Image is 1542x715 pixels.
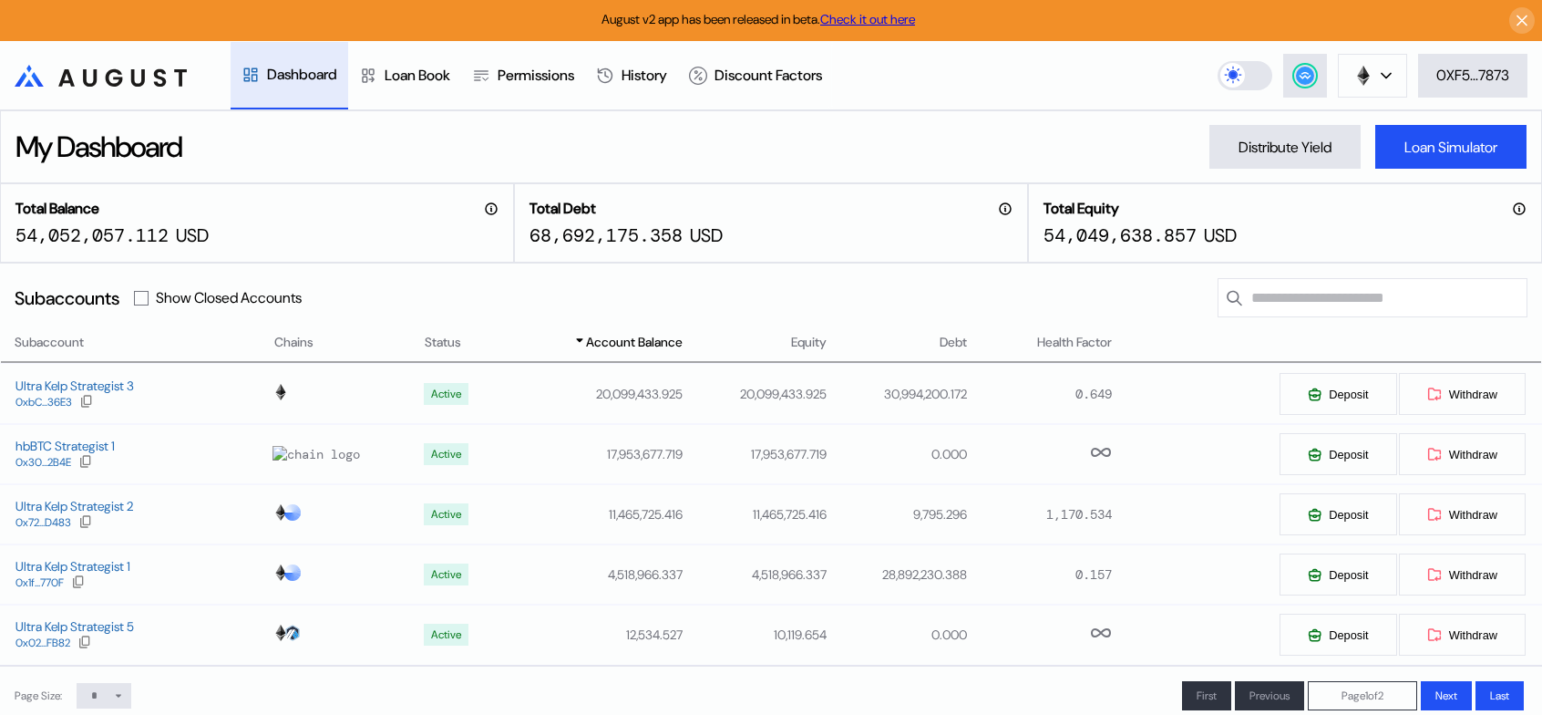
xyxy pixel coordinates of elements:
[431,628,461,641] div: Active
[828,544,968,605] td: 28,892,230.388
[968,544,1113,605] td: 0.157
[820,11,915,27] a: Check it out here
[1342,689,1383,703] span: Page 1 of 2
[274,333,314,352] span: Chains
[529,199,596,218] h2: Total Debt
[1329,568,1368,582] span: Deposit
[272,625,289,641] img: chain logo
[1043,199,1119,218] h2: Total Equity
[586,333,683,352] span: Account Balance
[272,384,289,400] img: chain logo
[1490,689,1509,703] span: Last
[1279,613,1397,657] button: Deposit
[15,637,70,649] div: 0x02...FB82
[425,333,461,352] span: Status
[1353,66,1373,86] img: chain logo
[1404,138,1497,157] div: Loan Simulator
[15,456,71,469] div: 0x30...2B4E
[1398,372,1527,416] button: Withdraw
[1329,388,1368,401] span: Deposit
[1239,138,1331,157] div: Distribute Yield
[1279,372,1397,416] button: Deposit
[529,223,683,247] div: 68,692,175.358
[15,558,130,575] div: Ultra Kelp Strategist 1
[1235,681,1304,710] button: Previous
[15,199,99,218] h2: Total Balance
[1449,448,1497,461] span: Withdraw
[1279,553,1397,596] button: Deposit
[1043,223,1197,247] div: 54,049,638.857
[503,544,684,605] td: 4,518,966.337
[585,42,678,109] a: History
[15,333,84,352] span: Subaccount
[15,516,71,529] div: 0x72...D483
[431,508,461,521] div: Active
[272,446,360,462] img: chain logo
[714,66,822,85] div: Discount Factors
[1421,681,1472,710] button: Next
[15,378,134,394] div: Ultra Kelp Strategist 3
[1398,432,1527,476] button: Withdraw
[503,605,684,665] td: 12,534.527
[684,364,828,424] td: 20,099,433.925
[15,438,115,454] div: hbBTC Strategist 1
[498,66,574,85] div: Permissions
[1182,681,1231,710] button: First
[1449,568,1497,582] span: Withdraw
[940,333,967,352] span: Debt
[15,128,181,166] div: My Dashboard
[15,576,64,589] div: 0x1f...770F
[176,223,209,247] div: USD
[1197,689,1217,703] span: First
[828,484,968,544] td: 9,795.296
[684,484,828,544] td: 11,465,725.416
[1329,448,1368,461] span: Deposit
[267,65,337,84] div: Dashboard
[690,223,723,247] div: USD
[461,42,585,109] a: Permissions
[272,504,289,521] img: chain logo
[1449,388,1497,401] span: Withdraw
[1398,492,1527,536] button: Withdraw
[678,42,833,109] a: Discount Factors
[15,498,133,514] div: Ultra Kelp Strategist 2
[1375,125,1527,169] button: Loan Simulator
[348,42,461,109] a: Loan Book
[15,223,169,247] div: 54,052,057.112
[1475,681,1524,710] button: Last
[431,448,461,461] div: Active
[828,424,968,484] td: 0.000
[1037,333,1112,352] span: Health Factor
[284,504,301,521] img: chain logo
[385,66,450,85] div: Loan Book
[622,66,667,85] div: History
[231,42,348,109] a: Dashboard
[15,618,134,635] div: Ultra Kelp Strategist 5
[15,286,119,310] div: Subaccounts
[828,605,968,665] td: 0.000
[1436,66,1509,85] div: 0XF5...7873
[791,333,827,352] span: Equity
[601,11,915,27] span: August v2 app has been released in beta.
[284,565,301,581] img: chain logo
[503,484,684,544] td: 11,465,725.416
[272,565,289,581] img: chain logo
[1279,432,1397,476] button: Deposit
[1279,492,1397,536] button: Deposit
[1449,508,1497,522] span: Withdraw
[968,484,1113,544] td: 1,170.534
[1398,553,1527,596] button: Withdraw
[503,424,684,484] td: 17,953,677.719
[1209,125,1361,169] button: Distribute Yield
[684,544,828,605] td: 4,518,966.337
[1329,628,1368,642] span: Deposit
[684,424,828,484] td: 17,953,677.719
[503,364,684,424] td: 20,099,433.925
[1338,54,1407,98] button: chain logo
[156,288,302,307] label: Show Closed Accounts
[828,364,968,424] td: 30,994,200.172
[1418,54,1527,98] button: 0XF5...7873
[1398,613,1527,657] button: Withdraw
[1249,689,1290,703] span: Previous
[1329,508,1368,522] span: Deposit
